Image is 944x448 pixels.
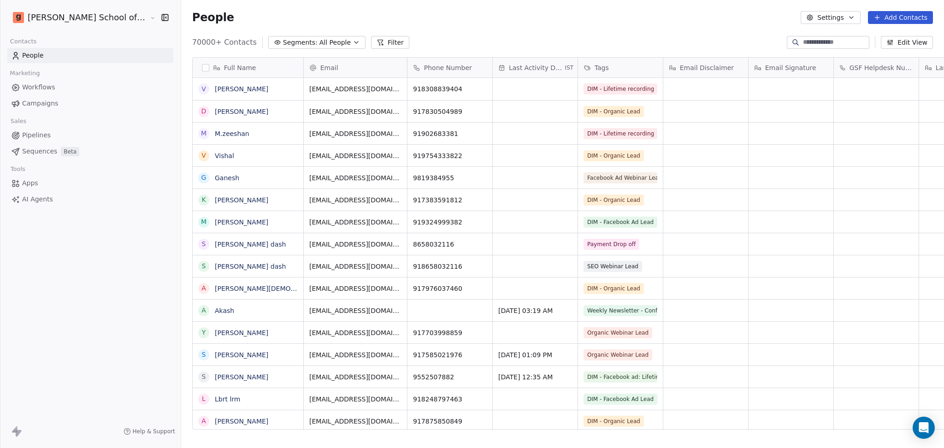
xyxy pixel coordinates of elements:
span: Email [320,63,338,72]
span: Phone Number [424,63,472,72]
span: [PERSON_NAME] School of Finance LLP [28,12,147,24]
span: [EMAIL_ADDRESS][DOMAIN_NAME] [309,395,401,404]
button: Add Contacts [868,11,933,24]
a: People [7,48,173,63]
div: D [201,106,206,116]
div: S [201,372,206,382]
span: [EMAIL_ADDRESS][DOMAIN_NAME] [309,107,401,116]
span: DIM - Organic Lead [584,416,644,427]
span: [EMAIL_ADDRESS][DOMAIN_NAME] [309,84,401,94]
span: Apps [22,178,38,188]
a: [PERSON_NAME][DEMOGRAPHIC_DATA] [215,285,342,292]
div: Open Intercom Messenger [913,417,935,439]
div: M [201,217,206,227]
span: [EMAIL_ADDRESS][DOMAIN_NAME] [309,417,401,426]
img: Goela%20School%20Logos%20(4).png [13,12,24,23]
a: [PERSON_NAME] [215,196,268,204]
a: [PERSON_NAME] [215,418,268,425]
div: Y [201,328,206,337]
span: Email Disclaimer [680,63,734,72]
span: IST [565,64,574,71]
button: Filter [371,36,409,49]
a: [PERSON_NAME] dash [215,263,286,270]
span: DIM - Lifetime recording [584,83,657,94]
a: [PERSON_NAME] [215,108,268,115]
span: DIM - Facebook Ad Lead [584,394,657,405]
div: Email [304,58,407,77]
a: [PERSON_NAME] [215,85,268,93]
a: M.zeeshan [215,130,249,137]
span: Weekly Newsletter - Confirmed [584,305,657,316]
span: [EMAIL_ADDRESS][DOMAIN_NAME] [309,195,401,205]
span: Segments: [283,38,318,47]
div: A [201,416,206,426]
span: [DATE] 03:19 AM [498,306,572,315]
span: Campaigns [22,99,58,108]
span: 91902683381 [413,129,487,138]
div: S [201,239,206,249]
span: 9552507882 [413,372,487,382]
span: Organic Webinar Lead [584,349,652,360]
div: Email Disclaimer [663,58,748,77]
div: K [201,195,206,205]
span: Help & Support [133,428,175,435]
div: Last Activity DateIST [493,58,578,77]
a: Lbrt lrm [215,395,240,403]
span: Marketing [6,66,44,80]
span: Payment Drop off [584,239,639,250]
span: 917830504989 [413,107,487,116]
a: Akash [215,307,234,314]
span: Sequences [22,147,57,156]
div: V [201,84,206,94]
span: People [22,51,44,60]
span: GSF Helpdesk Number [850,63,913,72]
span: [DATE] 01:09 PM [498,350,572,360]
a: [PERSON_NAME] dash [215,241,286,248]
a: Pipelines [7,128,173,143]
a: [PERSON_NAME] [215,351,268,359]
a: Campaigns [7,96,173,111]
div: M [201,129,206,138]
span: All People [319,38,351,47]
span: DIM - Organic Lead [584,195,644,206]
span: [EMAIL_ADDRESS][DOMAIN_NAME] [309,284,401,293]
div: Phone Number [407,58,492,77]
span: Facebook Ad Webinar Lead [584,172,657,183]
div: S [201,350,206,360]
span: Contacts [6,35,41,48]
span: [EMAIL_ADDRESS][DOMAIN_NAME] [309,151,401,160]
div: grid [193,78,304,430]
span: DIM - Organic Lead [584,106,644,117]
span: DIM - Lifetime recording [584,128,657,139]
span: Workflows [22,83,55,92]
a: Help & Support [124,428,175,435]
span: 9819384955 [413,173,487,183]
div: Email Signature [749,58,833,77]
div: Tags [578,58,663,77]
a: AI Agents [7,192,173,207]
a: Ganesh [215,174,239,182]
span: Tools [6,162,29,176]
span: [EMAIL_ADDRESS][DOMAIN_NAME] [309,350,401,360]
span: AI Agents [22,195,53,204]
span: 918658032116 [413,262,487,271]
button: [PERSON_NAME] School of Finance LLP [11,10,143,25]
span: [EMAIL_ADDRESS][DOMAIN_NAME] [309,240,401,249]
span: 919324999382 [413,218,487,227]
div: GSF Helpdesk Number [834,58,919,77]
button: Settings [801,11,860,24]
span: [DATE] 12:35 AM [498,372,572,382]
span: 917383591812 [413,195,487,205]
div: Full Name [193,58,303,77]
a: Vishal [215,152,234,159]
span: 8658032116 [413,240,487,249]
span: DIM - Facebook Ad Lead [584,217,657,228]
a: Workflows [7,80,173,95]
span: Pipelines [22,130,51,140]
span: Last Activity Date [509,63,563,72]
a: Apps [7,176,173,191]
span: Beta [61,147,79,156]
span: 917585021976 [413,350,487,360]
span: Tags [595,63,609,72]
span: [EMAIL_ADDRESS][DOMAIN_NAME] [309,372,401,382]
